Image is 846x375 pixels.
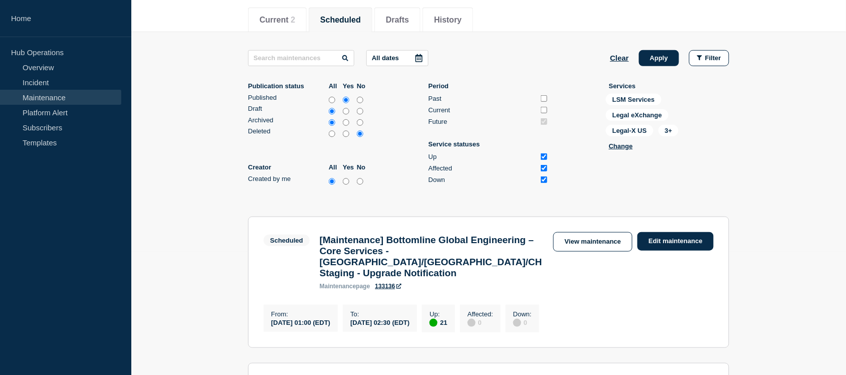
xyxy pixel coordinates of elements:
[541,176,547,183] input: Down
[553,232,632,252] a: View maintenance
[248,50,354,66] input: Search maintenances
[320,283,370,290] p: page
[541,107,547,113] input: Current
[329,129,335,139] input: all
[260,16,295,25] button: Current 2
[357,106,363,116] input: no
[248,82,326,90] p: Publication status
[705,54,721,62] span: Filter
[357,176,363,186] input: no
[320,235,543,279] h3: [Maintenance] Bottomline Global Engineering – Core Services - [GEOGRAPHIC_DATA]/[GEOGRAPHIC_DATA]...
[606,94,662,105] span: LSM Services
[357,163,368,171] label: No
[689,50,729,66] button: Filter
[468,319,476,327] div: disabled
[606,109,669,121] span: Legal eXchange
[638,232,714,251] a: Edit maintenance
[513,310,532,318] p: Down :
[429,95,537,102] div: Past
[270,237,303,244] div: Scheduled
[541,165,547,171] input: Affected
[343,176,349,186] input: yes
[429,140,549,148] p: Service statuses
[434,16,462,25] button: History
[609,142,633,150] button: Change
[343,82,354,90] label: Yes
[357,95,363,105] input: no
[248,94,368,105] div: published
[271,318,330,326] div: [DATE] 01:00 (EDT)
[343,129,349,139] input: yes
[329,118,335,128] input: all
[248,175,326,182] div: Created by me
[343,95,349,105] input: yes
[248,105,326,112] div: Draft
[343,106,349,116] input: yes
[375,283,401,290] a: 133136
[248,127,326,135] div: Deleted
[430,310,447,318] p: Up :
[372,54,399,62] p: All dates
[248,163,326,171] p: Creator
[350,310,409,318] p: To :
[343,118,349,128] input: yes
[271,310,330,318] p: From :
[541,118,547,125] input: Future
[343,163,354,171] label: Yes
[429,82,549,90] p: Period
[541,153,547,160] input: Up
[639,50,679,66] button: Apply
[513,319,521,327] div: disabled
[429,176,537,183] div: Down
[366,50,429,66] button: All dates
[329,82,340,90] label: All
[320,16,361,25] button: Scheduled
[248,94,326,101] div: Published
[248,175,368,186] div: createdByMe
[468,318,493,327] div: 0
[429,164,537,172] div: Affected
[430,318,447,327] div: 21
[248,105,368,116] div: draft
[291,16,295,24] span: 2
[610,50,629,66] button: Clear
[320,283,356,290] span: maintenance
[329,163,340,171] label: All
[468,310,493,318] p: Affected :
[357,129,363,139] input: no
[429,153,537,160] div: Up
[429,106,537,114] div: Current
[357,118,363,128] input: no
[609,82,729,90] p: Services
[386,16,409,25] button: Drafts
[248,116,368,128] div: archived
[541,95,547,102] input: Past
[248,116,326,124] div: Archived
[248,127,368,139] div: deleted
[329,176,335,186] input: all
[513,318,532,327] div: 0
[429,118,537,125] div: Future
[430,319,438,327] div: up
[606,125,654,136] span: Legal-X US
[329,95,335,105] input: all
[357,82,368,90] label: No
[350,318,409,326] div: [DATE] 02:30 (EDT)
[665,127,673,134] span: 3+
[329,106,335,116] input: all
